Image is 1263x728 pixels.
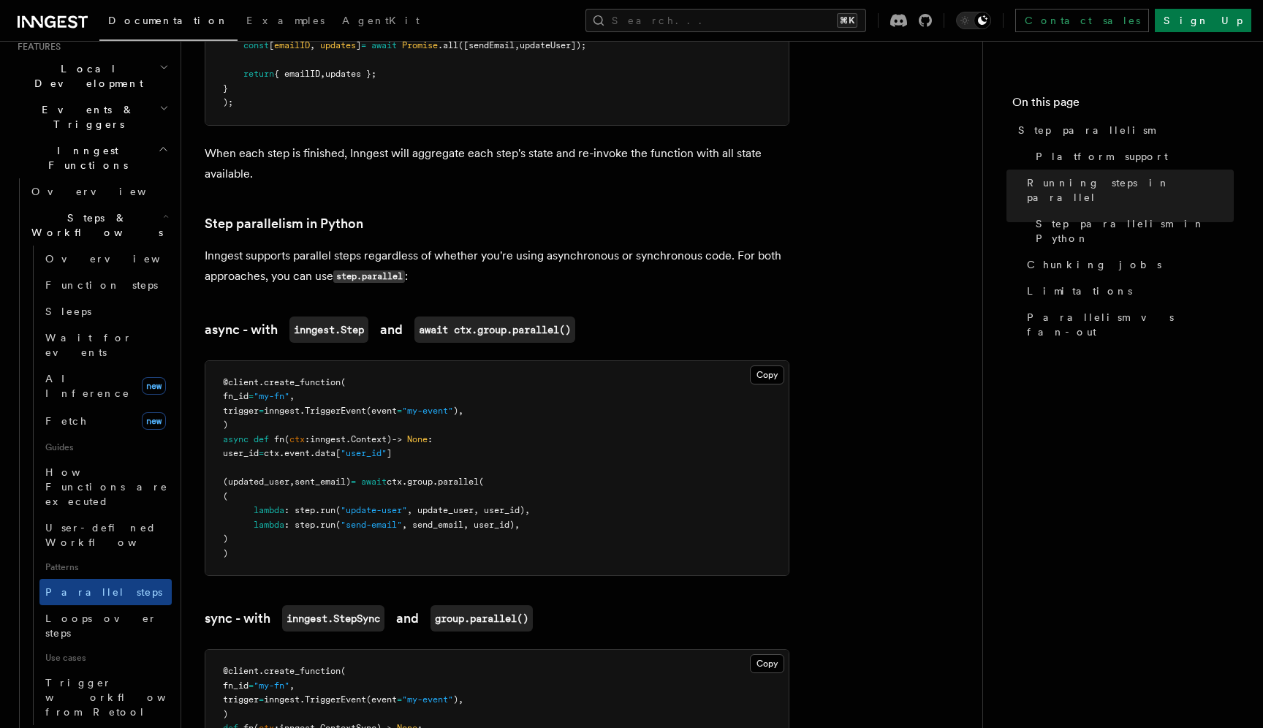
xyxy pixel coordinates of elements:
[31,186,182,197] span: Overview
[515,40,520,50] span: ,
[26,178,172,205] a: Overview
[284,434,289,444] span: (
[1018,123,1155,137] span: Step parallelism
[402,694,453,705] span: "my-event"
[223,83,228,94] span: }
[264,666,341,676] span: create_function
[279,448,284,458] span: .
[39,646,172,670] span: Use cases
[341,666,346,676] span: (
[458,40,515,50] span: ([sendEmail
[223,391,249,401] span: fn_id
[45,253,196,265] span: Overview
[325,69,376,79] span: updates };
[1027,257,1161,272] span: Chunking jobs
[402,520,520,530] span: , send_email, user_id),
[39,406,172,436] a: Fetchnew
[289,477,295,487] span: ,
[39,556,172,579] span: Patterns
[341,505,407,515] span: "update-user"
[333,270,405,283] code: step.parallel
[371,40,397,50] span: await
[45,279,158,291] span: Function steps
[341,520,402,530] span: "send-email"
[45,586,162,598] span: Parallel steps
[1021,170,1234,211] a: Running steps in parallel
[205,143,789,184] p: When each step is finished, Inngest will aggregate each step's state and re-invoke the function w...
[259,448,264,458] span: =
[1012,117,1234,143] a: Step parallelism
[39,246,172,272] a: Overview
[264,377,341,387] span: create_function
[1027,284,1132,298] span: Limitations
[269,40,274,50] span: [
[1021,251,1234,278] a: Chunking jobs
[45,332,132,358] span: Wait for events
[246,15,325,26] span: Examples
[392,434,402,444] span: ->
[320,69,325,79] span: ,
[223,434,249,444] span: async
[310,434,346,444] span: inngest
[249,391,254,401] span: =
[407,434,428,444] span: None
[335,448,341,458] span: [
[259,694,264,705] span: =
[351,434,392,444] span: Context)
[26,211,163,240] span: Steps & Workflows
[341,377,346,387] span: (
[1027,310,1234,339] span: Parallelism vs fan-out
[39,325,172,365] a: Wait for events
[315,448,335,458] span: data
[223,97,233,107] span: );
[750,654,784,673] button: Copy
[1027,175,1234,205] span: Running steps in parallel
[433,477,438,487] span: .
[205,605,533,632] a: sync - withinngest.StepSyncandgroup.parallel()
[264,694,305,705] span: inngest.
[223,666,259,676] span: @client
[259,377,264,387] span: .
[39,670,172,725] a: Trigger workflows from Retool
[431,605,533,632] code: group.parallel()
[26,205,172,246] button: Steps & Workflows
[223,477,289,487] span: (updated_user
[397,406,402,416] span: =
[305,694,366,705] span: TriggerEvent
[12,56,172,96] button: Local Development
[351,477,356,487] span: =
[12,137,172,178] button: Inngest Functions
[264,448,279,458] span: ctx
[956,12,991,29] button: Toggle dark mode
[335,505,341,515] span: (
[39,436,172,459] span: Guides
[45,415,88,427] span: Fetch
[520,40,586,50] span: updateUser]);
[366,406,397,416] span: (event
[289,680,295,691] span: ,
[750,365,784,384] button: Copy
[335,520,341,530] span: (
[453,406,463,416] span: ),
[310,40,315,50] span: ,
[205,316,575,343] a: async - withinngest.Stepandawait ctx.group.parallel()
[1030,143,1234,170] a: Platform support
[254,391,289,401] span: "my-fn"
[289,316,368,343] code: inngest.Step
[1030,211,1234,251] a: Step parallelism in Python
[39,605,172,646] a: Loops over steps
[1021,278,1234,304] a: Limitations
[342,15,420,26] span: AgentKit
[1021,304,1234,345] a: Parallelism vs fan-out
[39,272,172,298] a: Function steps
[320,520,335,530] span: run
[284,505,320,515] span: : step.
[12,41,61,53] span: Features
[356,40,361,50] span: ]
[223,709,228,719] span: )
[223,448,259,458] span: user_id
[407,477,433,487] span: group
[1036,149,1168,164] span: Platform support
[274,40,310,50] span: emailID
[45,677,206,718] span: Trigger workflows from Retool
